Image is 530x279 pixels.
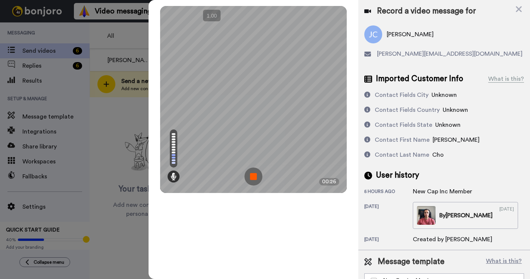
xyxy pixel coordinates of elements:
[431,92,457,98] span: Unknown
[413,202,518,229] a: By[PERSON_NAME][DATE]
[376,170,419,181] span: User history
[375,105,440,114] div: Contact Fields Country
[319,178,339,186] div: 00:26
[499,206,514,225] div: [DATE]
[32,21,129,29] p: Thanks for being with us for 4 months - it's flown by! How can we make the next 4 months even bet...
[432,152,444,158] span: Cho
[378,256,445,267] span: Message template
[11,16,138,40] div: message notification from Grant, 2w ago. Thanks for being with us for 4 months - it's flown by! H...
[375,150,429,159] div: Contact Last Name
[439,211,493,220] div: By [PERSON_NAME]
[435,122,461,128] span: Unknown
[244,168,262,186] img: ic_record_stop.svg
[364,236,413,244] div: [DATE]
[413,235,492,244] div: Created by [PERSON_NAME]
[488,74,524,83] div: What is this?
[484,256,524,267] button: What is this?
[376,73,463,85] span: Imported Customer Info
[413,187,472,196] div: New Cap Inc Member
[32,29,129,36] p: Message from Grant, sent 2w ago
[375,135,430,144] div: Contact First Name
[375,91,428,99] div: Contact Fields City
[417,206,436,225] img: 72bfcf78-5c48-456a-adf9-70f8730488f4-thumb.jpg
[364,203,413,229] div: [DATE]
[443,107,468,113] span: Unknown
[375,120,432,129] div: Contact Fields State
[17,22,29,34] img: Profile image for Grant
[433,137,480,143] span: [PERSON_NAME]
[364,188,413,196] div: 5 hours ago
[377,49,523,58] span: [PERSON_NAME][EMAIL_ADDRESS][DOMAIN_NAME]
